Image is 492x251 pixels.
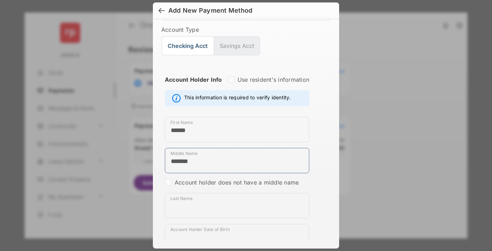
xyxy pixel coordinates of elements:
[161,26,331,33] label: Account Type
[184,94,291,102] span: This information is required to verify identity.
[214,36,260,55] button: Savings Acct
[238,76,309,83] label: Use resident's information
[168,7,252,14] div: Add New Payment Method
[162,36,214,55] button: Checking Acct
[165,76,222,96] strong: Account Holder Info
[175,179,299,186] label: Account holder does not have a middle name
